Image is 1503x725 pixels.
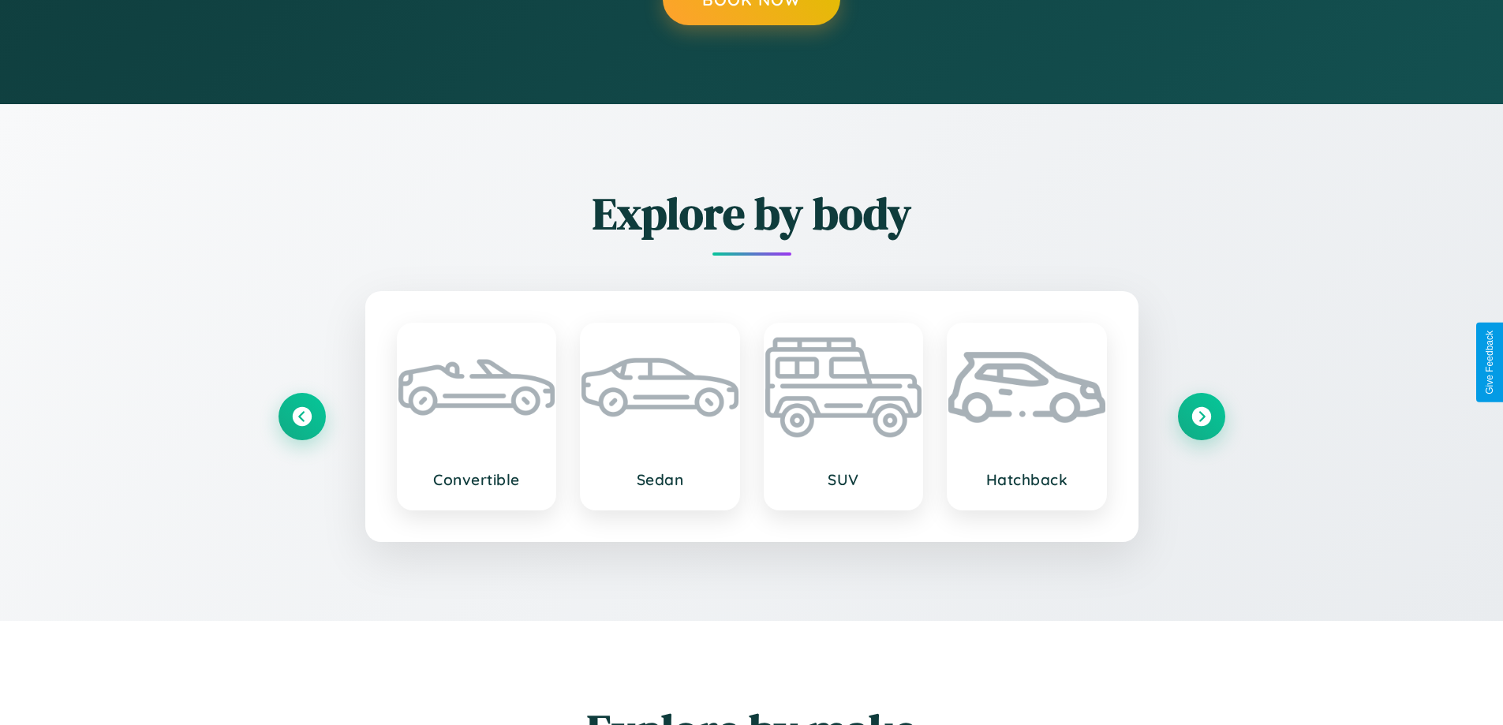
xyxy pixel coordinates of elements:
[1484,331,1495,394] div: Give Feedback
[781,470,907,489] h3: SUV
[414,470,540,489] h3: Convertible
[279,183,1225,244] h2: Explore by body
[597,470,723,489] h3: Sedan
[964,470,1090,489] h3: Hatchback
